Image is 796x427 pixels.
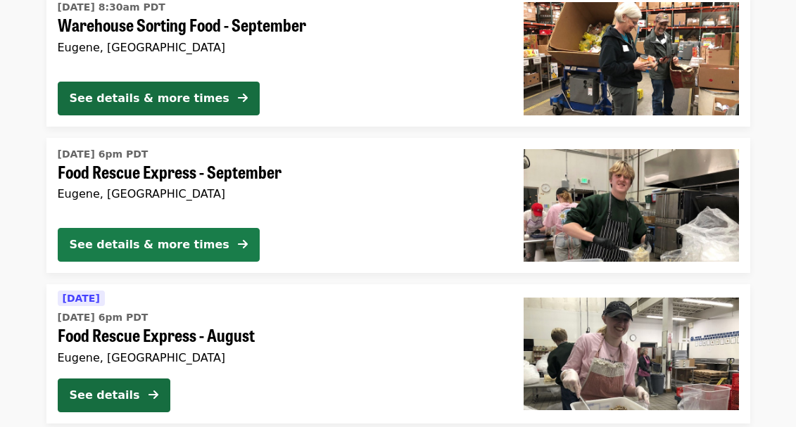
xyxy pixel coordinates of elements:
div: See details & more times [70,90,229,107]
div: See details & more times [70,236,229,253]
time: [DATE] 6pm PDT [58,147,149,162]
a: See details for "Food Rescue Express - August" [46,284,750,423]
div: See details [70,387,140,404]
button: See details & more times [58,228,260,262]
span: Warehouse Sorting Food - September [58,15,501,35]
div: Eugene, [GEOGRAPHIC_DATA] [58,187,501,200]
img: Food Rescue Express - August organized by FOOD For Lane County [524,298,739,410]
span: [DATE] [63,293,100,304]
time: [DATE] 6pm PDT [58,310,149,325]
i: arrow-right icon [238,91,248,105]
span: Food Rescue Express - September [58,162,501,182]
button: See details & more times [58,82,260,115]
div: Eugene, [GEOGRAPHIC_DATA] [58,41,501,54]
i: arrow-right icon [238,238,248,251]
span: Food Rescue Express - August [58,325,501,345]
button: See details [58,378,170,412]
a: See details for "Food Rescue Express - September" [46,138,750,273]
div: Eugene, [GEOGRAPHIC_DATA] [58,351,501,364]
img: Food Rescue Express - September organized by FOOD For Lane County [524,149,739,262]
i: arrow-right icon [149,388,158,402]
img: Warehouse Sorting Food - September organized by FOOD For Lane County [524,2,739,115]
